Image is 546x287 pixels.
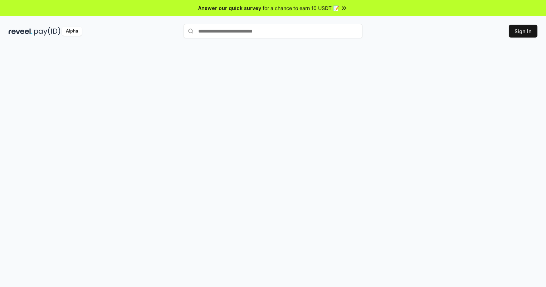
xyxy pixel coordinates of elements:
img: pay_id [34,27,60,36]
img: reveel_dark [9,27,33,36]
span: Answer our quick survey [198,4,261,12]
button: Sign In [509,25,537,38]
span: for a chance to earn 10 USDT 📝 [263,4,339,12]
div: Alpha [62,27,82,36]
